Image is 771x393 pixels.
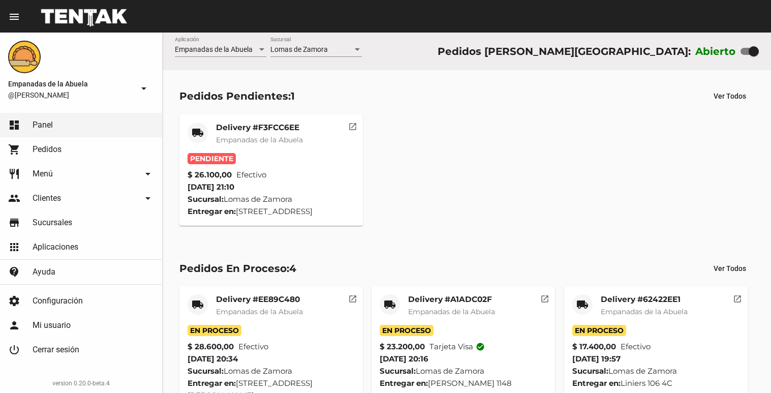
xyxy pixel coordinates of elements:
div: [STREET_ADDRESS] [188,205,355,218]
img: f0136945-ed32-4f7c-91e3-a375bc4bb2c5.png [8,41,41,73]
span: Configuración [33,296,83,306]
span: En Proceso [380,325,434,336]
strong: Sucursal: [188,194,224,204]
span: Mi usuario [33,320,71,330]
div: Liniers 106 4C [572,377,739,389]
span: Lomas de Zamora [270,45,328,53]
strong: Entregar en: [188,206,236,216]
mat-icon: local_shipping [192,298,204,311]
span: Ver Todos [714,264,746,273]
strong: Sucursal: [572,366,608,376]
span: Efectivo [238,341,268,353]
mat-icon: restaurant [8,168,20,180]
span: Empanadas de la Abuela [8,78,134,90]
span: Efectivo [621,341,651,353]
strong: Entregar en: [188,378,236,388]
div: Pedidos [PERSON_NAME][GEOGRAPHIC_DATA]: [438,43,691,59]
mat-icon: local_shipping [576,298,589,311]
span: En Proceso [572,325,626,336]
mat-icon: dashboard [8,119,20,131]
mat-icon: apps [8,241,20,253]
span: Empanadas de la Abuela [408,307,495,316]
mat-icon: store [8,217,20,229]
span: Empanadas de la Abuela [175,45,253,53]
span: 4 [289,262,296,275]
span: Menú [33,169,53,179]
span: [DATE] 20:34 [188,354,238,364]
span: Sucursales [33,218,72,228]
mat-icon: contact_support [8,266,20,278]
strong: Entregar en: [572,378,621,388]
button: Ver Todos [705,259,754,278]
strong: Sucursal: [188,366,224,376]
div: Lomas de Zamora [188,193,355,205]
div: Pedidos Pendientes: [179,88,295,104]
mat-icon: shopping_cart [8,143,20,156]
span: Cerrar sesión [33,345,79,355]
span: Pendiente [188,153,236,164]
strong: Sucursal: [380,366,416,376]
span: Ayuda [33,267,55,277]
mat-card-title: Delivery #EE89C480 [216,294,303,305]
mat-icon: local_shipping [384,298,396,311]
mat-icon: settings [8,295,20,307]
strong: $ 28.600,00 [188,341,234,353]
strong: Entregar en: [380,378,428,388]
mat-icon: open_in_new [348,120,357,130]
span: Ver Todos [714,92,746,100]
mat-icon: menu [8,11,20,23]
span: Empanadas de la Abuela [216,307,303,316]
strong: $ 23.200,00 [380,341,425,353]
label: Abierto [695,43,736,59]
mat-icon: open_in_new [733,293,742,302]
mat-icon: local_shipping [192,127,204,139]
mat-icon: person [8,319,20,331]
strong: $ 26.100,00 [188,169,232,181]
mat-icon: open_in_new [348,293,357,302]
div: version 0.20.0-beta.4 [8,378,154,388]
span: Pedidos [33,144,61,155]
span: [DATE] 19:57 [572,354,621,364]
mat-icon: people [8,192,20,204]
mat-card-title: Delivery #F3FCC6EE [216,123,303,133]
span: Empanadas de la Abuela [601,307,688,316]
strong: $ 17.400,00 [572,341,616,353]
mat-card-title: Delivery #62422EE1 [601,294,688,305]
div: Lomas de Zamora [380,365,547,377]
span: Clientes [33,193,61,203]
span: Aplicaciones [33,242,78,252]
div: Pedidos En Proceso: [179,260,296,277]
mat-icon: arrow_drop_down [138,82,150,95]
span: En Proceso [188,325,241,336]
button: Ver Todos [705,87,754,105]
mat-icon: arrow_drop_down [142,168,154,180]
div: [PERSON_NAME] 1148 [380,377,547,389]
mat-icon: power_settings_new [8,344,20,356]
mat-icon: check_circle [476,342,485,351]
span: Efectivo [236,169,266,181]
span: Panel [33,120,53,130]
mat-icon: arrow_drop_down [142,192,154,204]
span: [DATE] 20:16 [380,354,428,364]
span: Tarjeta visa [429,341,485,353]
mat-card-title: Delivery #A1ADC02F [408,294,495,305]
span: Empanadas de la Abuela [216,135,303,144]
span: @[PERSON_NAME] [8,90,134,100]
span: [DATE] 21:10 [188,182,234,192]
iframe: chat widget [728,352,761,383]
span: 1 [291,90,295,102]
div: Lomas de Zamora [188,365,355,377]
div: Lomas de Zamora [572,365,739,377]
mat-icon: open_in_new [540,293,549,302]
